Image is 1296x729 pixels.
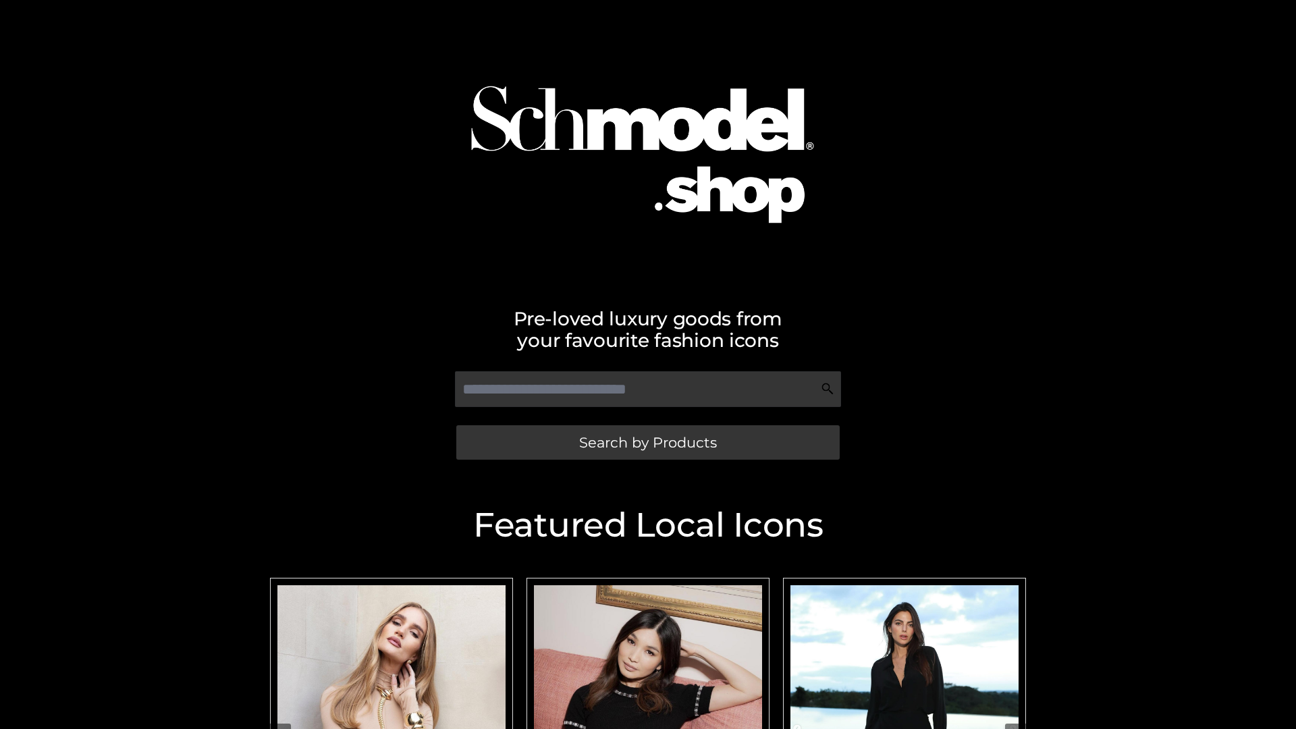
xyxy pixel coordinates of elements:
a: Search by Products [456,425,840,460]
h2: Pre-loved luxury goods from your favourite fashion icons [263,308,1033,351]
span: Search by Products [579,435,717,450]
img: Search Icon [821,382,834,396]
h2: Featured Local Icons​ [263,508,1033,542]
